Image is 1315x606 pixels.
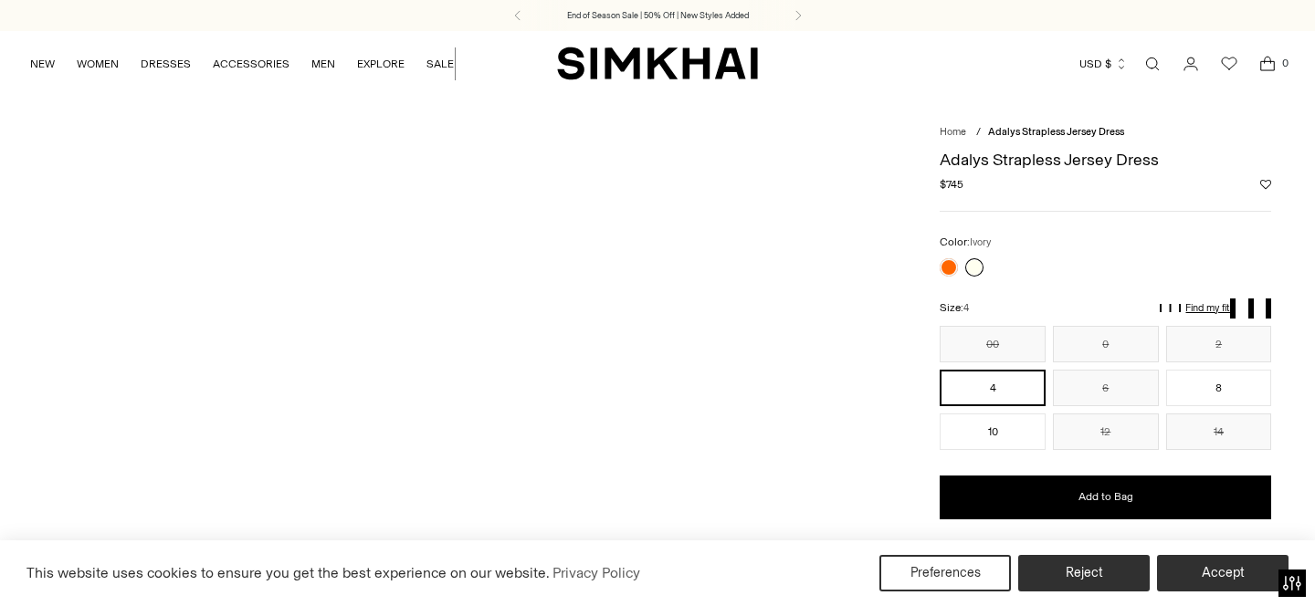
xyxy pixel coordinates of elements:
[988,126,1124,138] span: Adalys Strapless Jersey Dress
[77,44,119,84] a: WOMEN
[1157,555,1289,591] button: Accept
[1018,555,1150,591] button: Reject
[940,475,1271,519] button: Add to Bag
[940,326,1046,362] button: 00
[940,234,991,251] label: Color:
[940,126,966,138] a: Home
[1211,46,1247,82] a: Wishlist
[1053,326,1159,362] button: 0
[30,44,55,84] a: NEW
[426,44,454,84] a: SALE
[940,151,1271,168] h1: Adalys Strapless Jersey Dress
[550,559,643,587] a: Privacy Policy (opens in a new tab)
[940,370,1046,406] button: 4
[940,413,1046,450] button: 10
[963,302,969,314] span: 4
[1260,179,1271,190] button: Add to Wishlist
[1134,46,1171,82] a: Open search modal
[1166,413,1272,450] button: 14
[879,555,1011,591] button: Preferences
[1078,489,1133,505] span: Add to Bag
[1053,370,1159,406] button: 6
[1173,46,1209,82] a: Go to the account page
[940,176,963,193] span: $745
[940,299,969,317] label: Size:
[976,125,981,141] div: /
[970,236,991,248] span: Ivory
[940,125,1271,141] nav: breadcrumbs
[1277,55,1293,71] span: 0
[1249,46,1286,82] a: Open cart modal
[1053,413,1159,450] button: 12
[1166,326,1272,362] button: 2
[357,44,405,84] a: EXPLORE
[1079,44,1128,84] button: USD $
[1166,370,1272,406] button: 8
[311,44,335,84] a: MEN
[557,46,758,81] a: SIMKHAI
[213,44,289,84] a: ACCESSORIES
[141,44,191,84] a: DRESSES
[26,564,550,581] span: This website uses cookies to ensure you get the best experience on our website.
